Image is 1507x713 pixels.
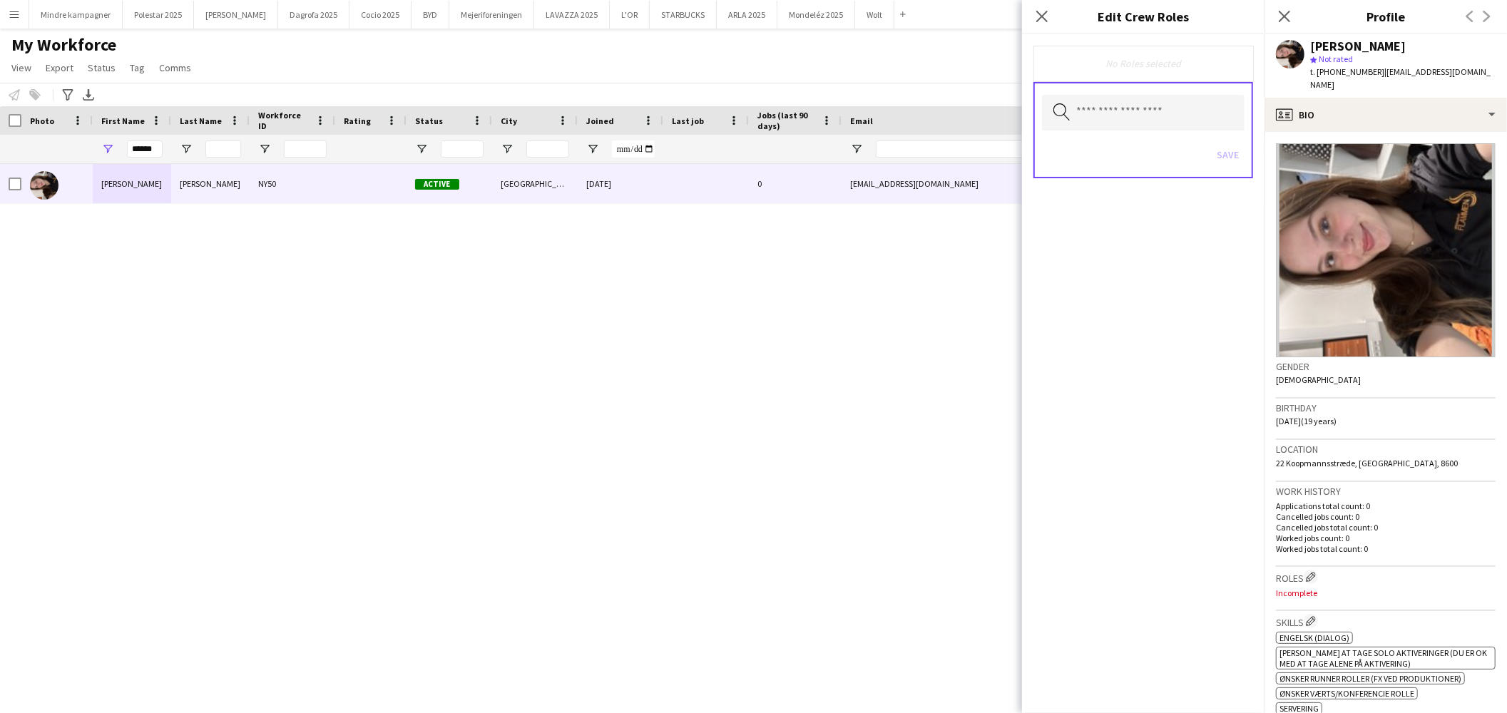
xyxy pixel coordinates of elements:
span: 22 Koopmannsstræde, [GEOGRAPHIC_DATA], 8600 [1276,458,1458,468]
button: Mindre kampagner [29,1,123,29]
span: Rating [344,116,371,126]
app-action-btn: Advanced filters [59,86,76,103]
a: View [6,58,37,77]
h3: Profile [1265,7,1507,26]
span: City [501,116,517,126]
span: Workforce ID [258,110,310,131]
span: Jobs (last 90 days) [757,110,816,131]
p: Incomplete [1276,588,1496,598]
button: Open Filter Menu [101,143,114,155]
input: Joined Filter Input [612,140,655,158]
span: Comms [159,61,191,74]
button: Cocio 2025 [349,1,412,29]
span: Tag [130,61,145,74]
input: First Name Filter Input [127,140,163,158]
button: Open Filter Menu [501,143,514,155]
span: [PERSON_NAME] at tage solo aktiveringer (Du er ok med at tage alene på aktivering) [1279,647,1487,669]
span: | [EMAIL_ADDRESS][DOMAIN_NAME] [1310,66,1491,90]
h3: Roles [1276,570,1496,585]
button: Mondeléz 2025 [777,1,855,29]
input: Status Filter Input [441,140,484,158]
button: L'OR [610,1,650,29]
p: Worked jobs total count: 0 [1276,543,1496,554]
button: LAVAZZA 2025 [534,1,610,29]
h3: Work history [1276,485,1496,498]
span: Last job [672,116,704,126]
span: View [11,61,31,74]
button: Wolt [855,1,894,29]
a: Tag [124,58,150,77]
a: Comms [153,58,197,77]
span: Status [415,116,443,126]
img: Crew avatar or photo [1276,143,1496,357]
span: Engelsk (dialog) [1279,632,1349,643]
div: 0 [749,164,842,203]
input: Last Name Filter Input [205,140,241,158]
div: NY50 [250,164,335,203]
button: Dagrofa 2025 [278,1,349,29]
div: No Roles selected [1045,57,1242,70]
button: [PERSON_NAME] [194,1,278,29]
h3: Location [1276,443,1496,456]
button: Open Filter Menu [258,143,271,155]
input: City Filter Input [526,140,569,158]
img: Marianne Thomsen [30,171,58,200]
div: [PERSON_NAME] [171,164,250,203]
button: Open Filter Menu [850,143,863,155]
span: Email [850,116,873,126]
input: Workforce ID Filter Input [284,140,327,158]
h3: Skills [1276,614,1496,629]
h3: Edit Crew Roles [1022,7,1265,26]
span: Photo [30,116,54,126]
div: [EMAIL_ADDRESS][DOMAIN_NAME] [842,164,1127,203]
span: [DEMOGRAPHIC_DATA] [1276,374,1361,385]
div: [PERSON_NAME] [1310,40,1406,53]
app-action-btn: Export XLSX [80,86,97,103]
div: Bio [1265,98,1507,132]
button: Open Filter Menu [586,143,599,155]
a: Export [40,58,79,77]
button: Mejeriforeningen [449,1,534,29]
p: Cancelled jobs total count: 0 [1276,522,1496,533]
p: Worked jobs count: 0 [1276,533,1496,543]
div: [DATE] [578,164,663,203]
p: Cancelled jobs count: 0 [1276,511,1496,522]
span: Not rated [1319,53,1353,64]
span: t. [PHONE_NUMBER] [1310,66,1384,77]
button: STARBUCKS [650,1,717,29]
span: [DATE] (19 years) [1276,416,1337,426]
button: BYD [412,1,449,29]
span: Active [415,179,459,190]
button: Open Filter Menu [180,143,193,155]
p: Applications total count: 0 [1276,501,1496,511]
span: Ønsker runner roller (fx ved produktioner) [1279,673,1461,684]
h3: Birthday [1276,401,1496,414]
span: Joined [586,116,614,126]
span: Status [88,61,116,74]
div: [GEOGRAPHIC_DATA] [492,164,578,203]
span: Ønsker værts/konferencie rolle [1279,688,1414,699]
button: Polestar 2025 [123,1,194,29]
a: Status [82,58,121,77]
input: Email Filter Input [876,140,1118,158]
button: Open Filter Menu [415,143,428,155]
span: First Name [101,116,145,126]
button: ARLA 2025 [717,1,777,29]
div: [PERSON_NAME] [93,164,171,203]
span: My Workforce [11,34,116,56]
span: Last Name [180,116,222,126]
span: Export [46,61,73,74]
h3: Gender [1276,360,1496,373]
